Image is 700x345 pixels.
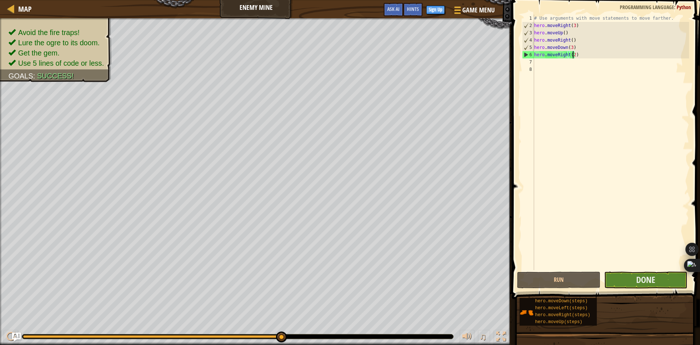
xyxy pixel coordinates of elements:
[517,272,600,288] button: Run
[448,3,499,20] button: Game Menu
[535,313,590,318] span: hero.moveRight(steps)
[8,38,104,48] li: Lure the ogre to its doom.
[522,15,534,22] div: 1
[522,51,534,58] div: 6
[460,330,474,345] button: Adjust volume
[522,66,534,73] div: 8
[8,27,104,38] li: Avoid the fire traps!
[426,5,445,14] button: Sign Up
[12,333,21,341] button: Ask AI
[677,4,691,11] span: Python
[37,72,74,80] span: Success!
[4,330,18,345] button: Ctrl + P: Play
[636,274,655,285] span: Done
[535,299,588,304] span: hero.moveDown(steps)
[535,306,588,311] span: hero.moveLeft(steps)
[18,4,32,14] span: Map
[33,72,37,80] span: :
[384,3,403,16] button: Ask AI
[479,331,487,342] span: ♫
[522,37,534,44] div: 4
[535,319,583,325] span: hero.moveUp(steps)
[604,272,688,288] button: Done
[18,39,100,47] span: Lure the ogre to its doom.
[620,4,674,11] span: Programming language
[522,44,534,51] div: 5
[522,58,534,66] div: 7
[8,48,104,58] li: Get the gem.
[522,22,534,29] div: 2
[494,330,508,345] button: Toggle fullscreen
[18,28,80,37] span: Avoid the fire traps!
[520,306,533,319] img: portrait.png
[522,29,534,37] div: 3
[15,4,32,14] a: Map
[674,4,677,11] span: :
[18,49,59,57] span: Get the gem.
[18,59,104,67] span: Use 5 lines of code or less.
[387,5,400,12] span: Ask AI
[8,58,104,68] li: Use 5 lines of code or less.
[407,5,419,12] span: Hints
[8,72,33,80] span: Goals
[478,330,490,345] button: ♫
[462,5,495,15] span: Game Menu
